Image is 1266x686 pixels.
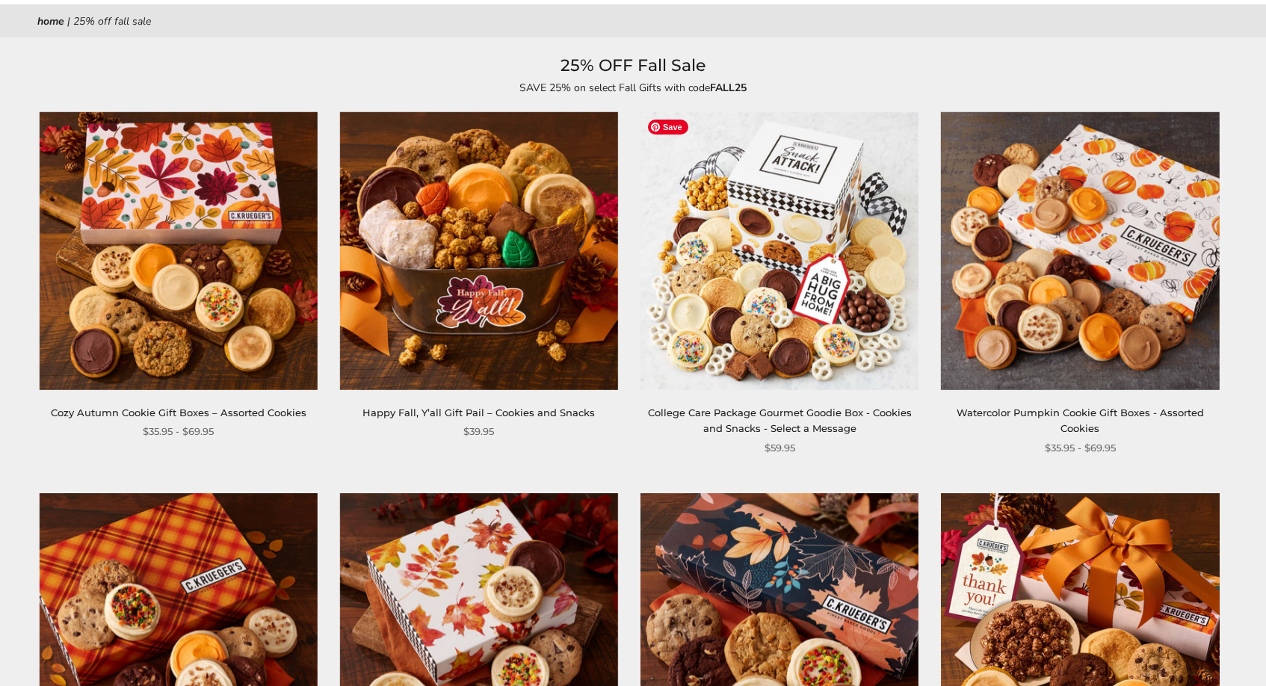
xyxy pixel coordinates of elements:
span: $35.95 - $69.95 [1045,440,1116,456]
h1: 25% OFF Fall Sale [60,52,1206,79]
img: Watercolor Pumpkin Cookie Gift Boxes - Assorted Cookies [941,112,1219,390]
span: $35.95 - $69.95 [143,424,214,439]
a: Watercolor Pumpkin Cookie Gift Boxes - Assorted Cookies [957,407,1204,434]
span: | [67,14,70,28]
a: Home [37,14,64,28]
a: Happy Fall, Y’all Gift Pail – Cookies and Snacks [362,407,595,418]
span: $59.95 [765,440,795,456]
img: Cozy Autumn Cookie Gift Boxes – Assorted Cookies [39,112,317,390]
img: College Care Package Gourmet Goodie Box - Cookies and Snacks - Select a Message [640,112,918,390]
span: Save [648,120,688,135]
span: 25% OFF Fall Sale [73,14,151,28]
a: Cozy Autumn Cookie Gift Boxes – Assorted Cookies [51,407,306,418]
strong: FALL25 [710,81,747,95]
p: SAVE 25% on select Fall Gifts with code [289,79,977,96]
nav: breadcrumbs [37,13,1229,30]
span: $39.95 [463,424,494,439]
a: College Care Package Gourmet Goodie Box - Cookies and Snacks - Select a Message [648,407,912,434]
img: Happy Fall, Y’all Gift Pail – Cookies and Snacks [340,112,618,390]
